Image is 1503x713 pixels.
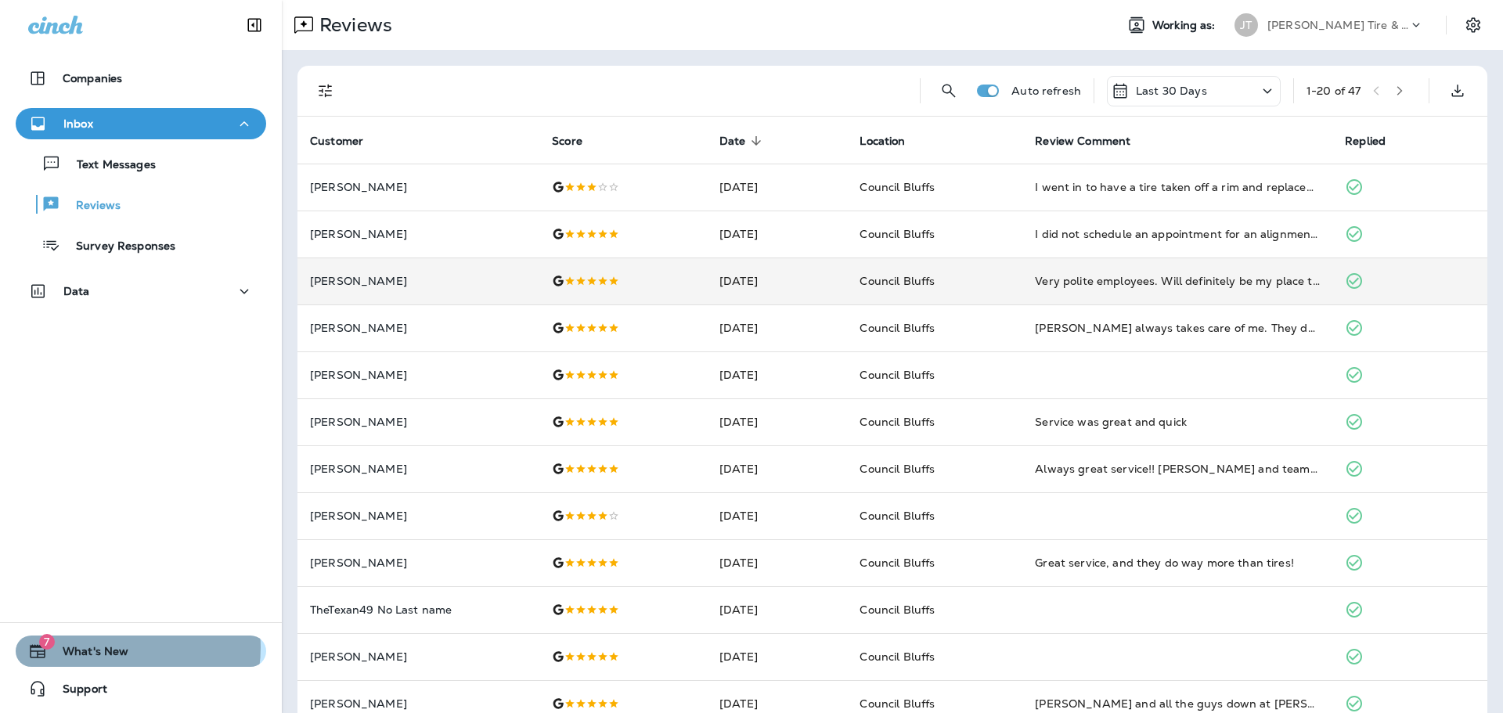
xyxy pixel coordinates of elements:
span: Council Bluffs [860,274,935,288]
div: Jensen always takes care of me. They don't do work that is not needed. Something that I appreciat... [1035,320,1320,336]
span: Date [719,135,746,148]
p: Inbox [63,117,93,130]
p: Survey Responses [60,239,175,254]
div: Garrett and all the guys down at Jensen are absolutely amazing and professional. Great people tha... [1035,696,1320,711]
p: Auto refresh [1011,85,1081,97]
p: [PERSON_NAME] [310,697,527,710]
td: [DATE] [707,633,847,680]
p: [PERSON_NAME] [310,322,527,334]
span: Council Bluffs [860,227,935,241]
span: Customer [310,135,363,148]
td: [DATE] [707,492,847,539]
span: Date [719,134,766,148]
p: Reviews [60,199,121,214]
span: Review Comment [1035,134,1151,148]
div: I went in to have a tire taken off a rim and replaced. The tire was already removed from the vehi... [1035,179,1320,195]
p: [PERSON_NAME] [310,181,527,193]
button: Inbox [16,108,266,139]
button: Survey Responses [16,229,266,261]
p: [PERSON_NAME] [310,416,527,428]
td: [DATE] [707,164,847,211]
button: Export as CSV [1442,75,1473,106]
span: What's New [47,645,128,664]
div: Great service, and they do way more than tires! [1035,555,1320,571]
span: Council Bluffs [860,556,935,570]
span: Replied [1345,134,1406,148]
span: Council Bluffs [860,697,935,711]
p: [PERSON_NAME] [310,556,527,569]
p: [PERSON_NAME] [310,369,527,381]
span: Replied [1345,135,1386,148]
p: [PERSON_NAME] [310,228,527,240]
p: Reviews [313,13,392,37]
span: 7 [39,634,55,650]
span: Score [552,135,582,148]
p: TheTexan49 No Last name [310,603,527,616]
button: Reviews [16,188,266,221]
td: [DATE] [707,586,847,633]
span: Review Comment [1035,135,1130,148]
span: Score [552,134,603,148]
div: 1 - 20 of 47 [1307,85,1361,97]
span: Council Bluffs [860,321,935,335]
span: Council Bluffs [860,462,935,476]
td: [DATE] [707,351,847,398]
span: Council Bluffs [860,603,935,617]
span: Council Bluffs [860,509,935,523]
button: Filters [310,75,341,106]
button: Support [16,673,266,704]
td: [DATE] [707,304,847,351]
p: Companies [63,72,122,85]
button: Settings [1459,11,1487,39]
button: Companies [16,63,266,94]
td: [DATE] [707,211,847,257]
span: Council Bluffs [860,415,935,429]
p: [PERSON_NAME] [310,650,527,663]
span: Council Bluffs [860,368,935,382]
p: Text Messages [61,158,156,173]
p: [PERSON_NAME] [310,275,527,287]
td: [DATE] [707,445,847,492]
td: [DATE] [707,257,847,304]
p: [PERSON_NAME] Tire & Auto [1267,19,1408,31]
td: [DATE] [707,398,847,445]
span: Support [47,682,107,701]
p: Last 30 Days [1136,85,1207,97]
div: Very polite employees. Will definitely be my place to go [1035,273,1320,289]
span: Customer [310,134,384,148]
span: Council Bluffs [860,650,935,664]
td: [DATE] [707,539,847,586]
p: [PERSON_NAME] [310,510,527,522]
div: Always great service!! Garrett and team are the best!! [1035,461,1320,477]
button: Data [16,275,266,307]
span: Council Bluffs [860,180,935,194]
button: 7What's New [16,636,266,667]
span: Working as: [1152,19,1219,32]
button: Collapse Sidebar [232,9,276,41]
div: JT [1234,13,1258,37]
div: I did not schedule an appointment for an alignment, on a truck and they got me in the same day an... [1035,226,1320,242]
span: Location [860,134,925,148]
button: Text Messages [16,147,266,180]
button: Search Reviews [933,75,964,106]
p: [PERSON_NAME] [310,463,527,475]
span: Location [860,135,905,148]
div: Service was great and quick [1035,414,1320,430]
p: Data [63,285,90,297]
